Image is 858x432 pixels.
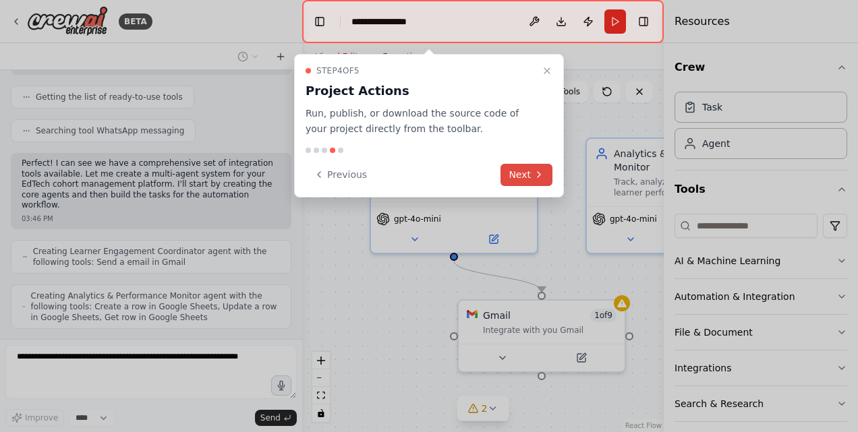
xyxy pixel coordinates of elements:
button: Next [500,164,552,186]
span: Step 4 of 5 [316,65,360,76]
button: Previous [306,164,375,186]
h3: Project Actions [306,82,536,100]
button: Close walkthrough [539,63,555,79]
button: Hide left sidebar [310,12,329,31]
p: Run, publish, or download the source code of your project directly from the toolbar. [306,106,536,137]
